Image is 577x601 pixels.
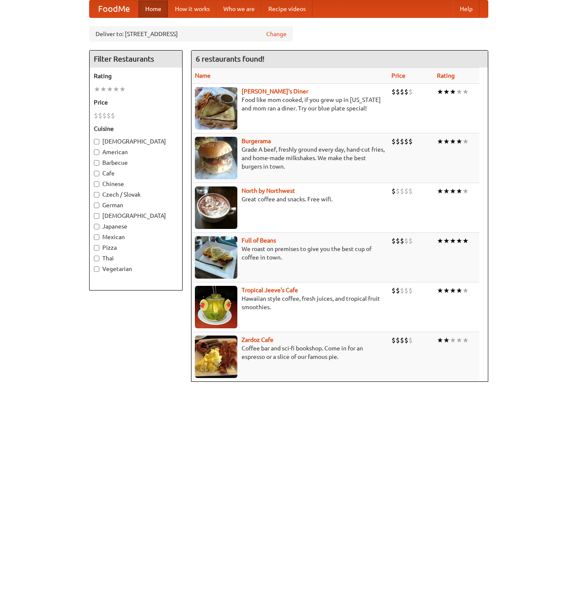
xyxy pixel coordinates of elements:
[396,236,400,245] li: $
[94,266,99,272] input: Vegetarian
[195,294,385,311] p: Hawaiian style coffee, fresh juices, and tropical fruit smoothies.
[462,137,469,146] li: ★
[450,336,456,345] li: ★
[242,187,295,194] b: North by Northwest
[94,148,178,156] label: American
[437,286,443,295] li: ★
[94,203,99,208] input: German
[94,245,99,251] input: Pizza
[450,186,456,196] li: ★
[195,96,385,113] p: Food like mom cooked, if you grew up in [US_STATE] and mom ran a diner. Try our blue plate special!
[94,137,178,146] label: [DEMOGRAPHIC_DATA]
[437,336,443,345] li: ★
[94,85,100,94] li: ★
[391,87,396,96] li: $
[400,186,404,196] li: $
[107,85,113,94] li: ★
[396,137,400,146] li: $
[456,286,462,295] li: ★
[396,286,400,295] li: $
[443,236,450,245] li: ★
[450,286,456,295] li: ★
[391,72,405,79] a: Price
[242,336,273,343] a: Zardoz Cafe
[456,336,462,345] li: ★
[195,344,385,361] p: Coffee bar and sci-fi bookshop. Come in for an espresso or a slice of our famous pie.
[450,236,456,245] li: ★
[168,0,217,17] a: How it works
[195,286,237,328] img: jeeves.jpg
[94,180,178,188] label: Chinese
[138,0,168,17] a: Home
[119,85,126,94] li: ★
[90,0,138,17] a: FoodMe
[391,286,396,295] li: $
[195,87,237,130] img: sallys.jpg
[94,201,178,209] label: German
[462,186,469,196] li: ★
[107,111,111,120] li: $
[404,87,408,96] li: $
[266,30,287,38] a: Change
[408,87,413,96] li: $
[443,186,450,196] li: ★
[196,55,265,63] ng-pluralize: 6 restaurants found!
[453,0,479,17] a: Help
[94,233,178,241] label: Mexican
[456,236,462,245] li: ★
[456,137,462,146] li: ★
[437,87,443,96] li: ★
[437,72,455,79] a: Rating
[443,137,450,146] li: ★
[404,286,408,295] li: $
[94,160,99,166] input: Barbecue
[100,85,107,94] li: ★
[195,137,237,179] img: burgerama.jpg
[102,111,107,120] li: $
[242,88,308,95] b: [PERSON_NAME]'s Diner
[195,72,211,79] a: Name
[94,98,178,107] h5: Price
[113,85,119,94] li: ★
[242,138,271,144] a: Burgerama
[94,265,178,273] label: Vegetarian
[404,336,408,345] li: $
[391,186,396,196] li: $
[195,195,385,203] p: Great coffee and snacks. Free wifi.
[391,137,396,146] li: $
[242,287,298,293] a: Tropical Jeeve's Cafe
[94,171,99,176] input: Cafe
[391,336,396,345] li: $
[396,336,400,345] li: $
[404,186,408,196] li: $
[456,87,462,96] li: ★
[450,87,456,96] li: ★
[98,111,102,120] li: $
[94,213,99,219] input: [DEMOGRAPHIC_DATA]
[94,212,178,220] label: [DEMOGRAPHIC_DATA]
[437,236,443,245] li: ★
[94,190,178,199] label: Czech / Slovak
[408,236,413,245] li: $
[195,245,385,262] p: We roast on premises to give you the best cup of coffee in town.
[89,26,293,42] div: Deliver to: [STREET_ADDRESS]
[400,236,404,245] li: $
[462,236,469,245] li: ★
[195,236,237,279] img: beans.jpg
[404,236,408,245] li: $
[400,286,404,295] li: $
[217,0,262,17] a: Who we are
[396,87,400,96] li: $
[408,186,413,196] li: $
[195,336,237,378] img: zardoz.jpg
[94,72,178,80] h5: Rating
[94,139,99,144] input: [DEMOGRAPHIC_DATA]
[242,237,276,244] a: Full of Beans
[456,186,462,196] li: ★
[400,336,404,345] li: $
[94,111,98,120] li: $
[94,222,178,231] label: Japanese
